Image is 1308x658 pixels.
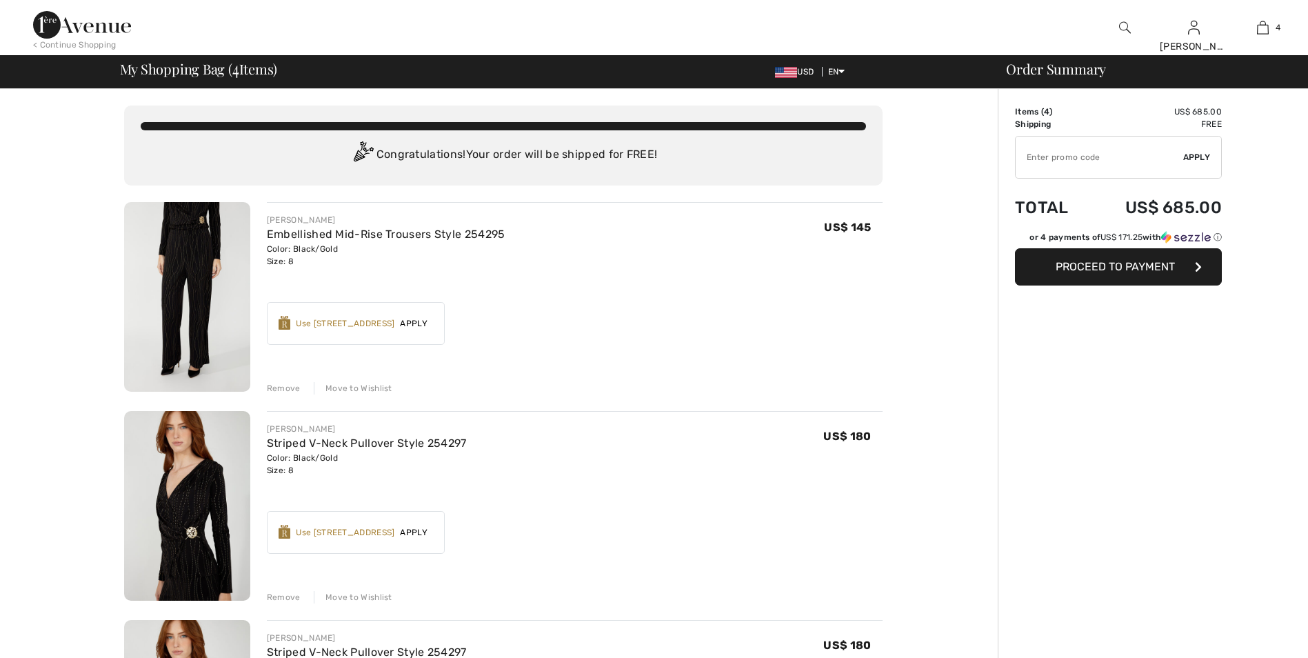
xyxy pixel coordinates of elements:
span: My Shopping Bag ( Items) [120,62,278,76]
div: or 4 payments ofUS$ 171.25withSezzle Click to learn more about Sezzle [1015,231,1222,248]
div: [PERSON_NAME] [267,423,467,435]
div: Remove [267,382,301,395]
span: 4 [1276,21,1280,34]
span: 4 [1044,107,1049,117]
span: US$ 171.25 [1100,232,1143,242]
div: [PERSON_NAME] [267,632,467,644]
span: 4 [232,59,239,77]
div: Color: Black/Gold Size: 8 [267,452,467,477]
img: US Dollar [775,67,797,78]
img: My Bag [1257,19,1269,36]
div: Order Summary [989,62,1300,76]
td: Shipping [1015,118,1089,130]
div: Use [STREET_ADDRESS] [296,526,394,539]
td: US$ 685.00 [1089,184,1222,231]
div: Color: Black/Gold Size: 8 [267,243,505,268]
iframe: Opens a widget where you can chat to one of our agents [1220,617,1294,651]
span: US$ 180 [823,430,871,443]
img: 1ère Avenue [33,11,131,39]
span: EN [828,67,845,77]
span: Apply [394,526,433,539]
div: Congratulations! Your order will be shipped for FREE! [141,141,866,169]
td: Items ( ) [1015,106,1089,118]
button: Proceed to Payment [1015,248,1222,286]
div: [PERSON_NAME] [267,214,505,226]
img: My Info [1188,19,1200,36]
span: Apply [1183,151,1211,163]
input: Promo code [1016,137,1183,178]
a: Sign In [1188,21,1200,34]
div: Move to Wishlist [314,382,392,395]
div: < Continue Shopping [33,39,117,51]
td: Total [1015,184,1089,231]
span: Apply [394,317,433,330]
td: US$ 685.00 [1089,106,1222,118]
img: Striped V-Neck Pullover Style 254297 [124,411,250,601]
a: 4 [1229,19,1296,36]
div: Remove [267,591,301,604]
span: US$ 180 [823,639,871,652]
img: Reward-Logo.svg [279,525,291,539]
img: Congratulation2.svg [349,141,376,169]
a: Embellished Mid-Rise Trousers Style 254295 [267,228,505,241]
td: Free [1089,118,1222,130]
a: Striped V-Neck Pullover Style 254297 [267,437,467,450]
span: Proceed to Payment [1056,260,1175,273]
span: USD [775,67,819,77]
div: or 4 payments of with [1029,231,1222,243]
img: Sezzle [1161,231,1211,243]
img: search the website [1119,19,1131,36]
div: Move to Wishlist [314,591,392,604]
div: Use [STREET_ADDRESS] [296,317,394,330]
div: [PERSON_NAME] [1160,39,1227,54]
span: US$ 145 [824,221,871,234]
img: Embellished Mid-Rise Trousers Style 254295 [124,202,250,392]
img: Reward-Logo.svg [279,316,291,330]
